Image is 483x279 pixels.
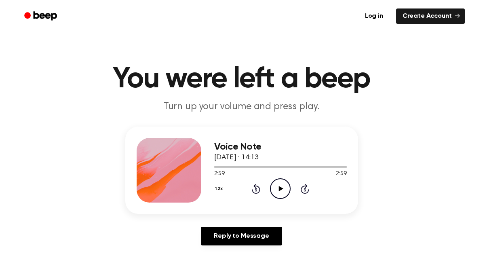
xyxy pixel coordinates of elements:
[214,154,259,161] span: [DATE] · 14:13
[396,8,465,24] a: Create Account
[357,7,391,25] a: Log in
[214,142,347,152] h3: Voice Note
[214,182,226,196] button: 1.2x
[86,100,397,114] p: Turn up your volume and press play.
[19,8,64,24] a: Beep
[214,170,225,178] span: 2:59
[35,65,449,94] h1: You were left a beep
[336,170,346,178] span: 2:59
[201,227,282,245] a: Reply to Message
